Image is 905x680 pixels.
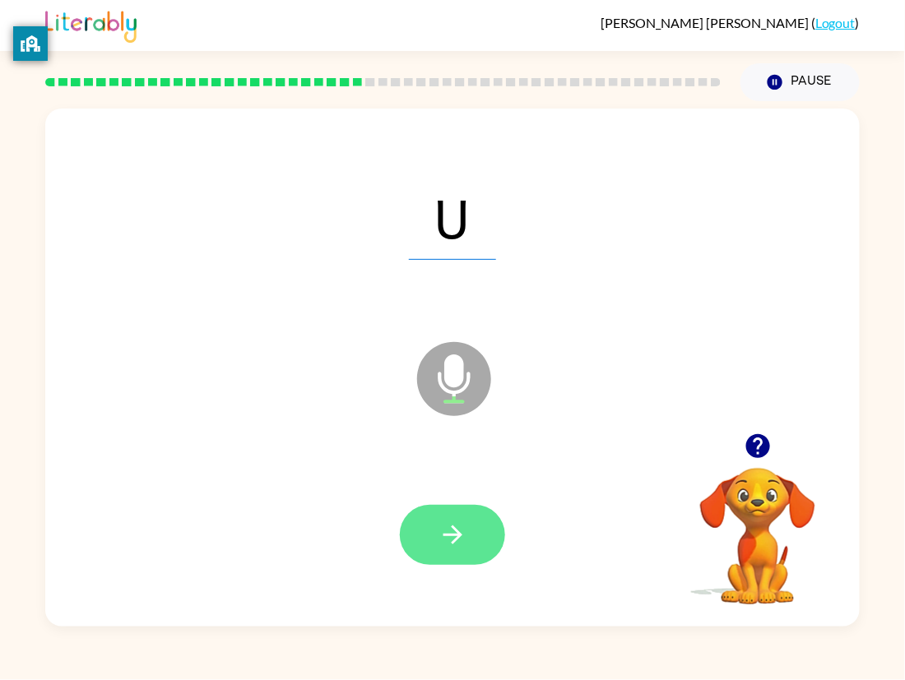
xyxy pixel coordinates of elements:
[601,15,811,30] span: [PERSON_NAME] [PERSON_NAME]
[815,15,856,30] a: Logout
[13,26,48,61] button: privacy banner
[409,174,496,260] span: U
[601,15,860,30] div: ( )
[740,63,860,101] button: Pause
[45,7,137,43] img: Literably
[675,442,840,607] video: Your browser must support playing .mp4 files to use Literably. Please try using another browser.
